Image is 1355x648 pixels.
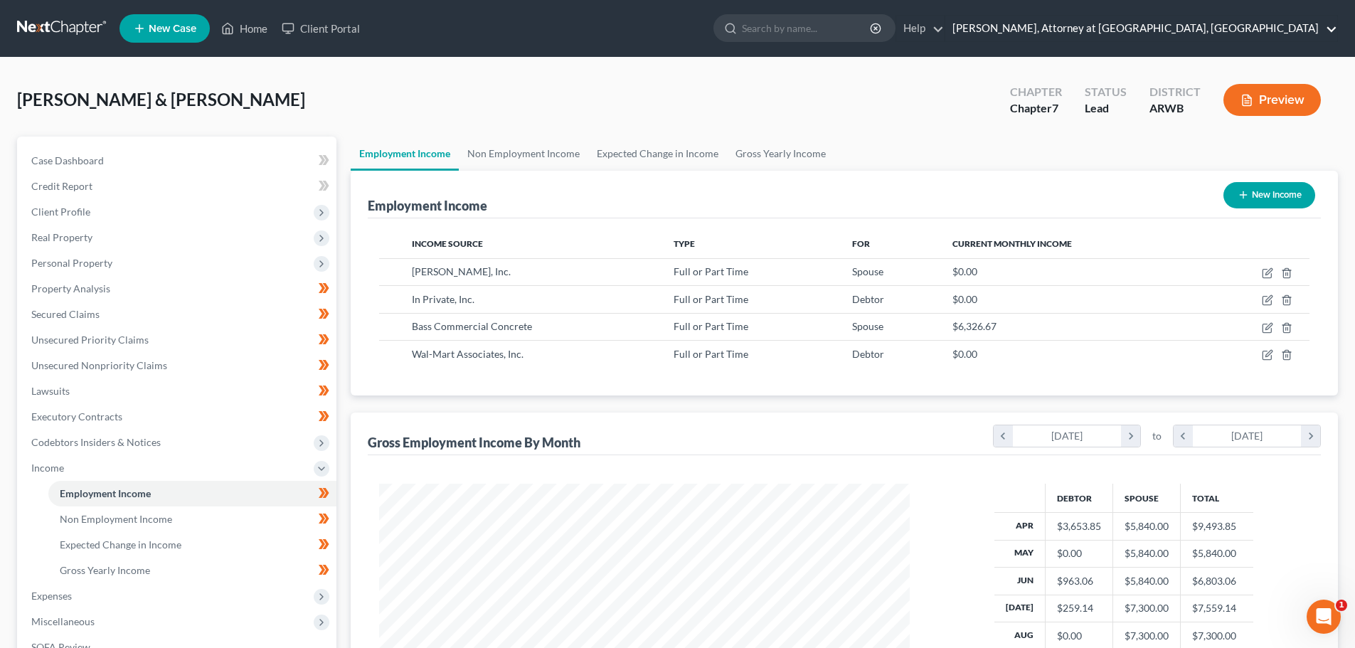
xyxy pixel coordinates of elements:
th: [DATE] [994,595,1046,622]
span: $0.00 [952,293,977,305]
a: Gross Yearly Income [727,137,834,171]
div: Status [1085,84,1127,100]
div: [DATE] [1013,425,1122,447]
div: $3,653.85 [1057,519,1101,533]
span: Income Source [412,238,483,249]
th: Apr [994,513,1046,540]
span: Executory Contracts [31,410,122,423]
span: Full or Part Time [674,265,748,277]
span: [PERSON_NAME] & [PERSON_NAME] [17,89,305,110]
span: For [852,238,870,249]
span: Secured Claims [31,308,100,320]
td: $7,559.14 [1181,595,1253,622]
span: Unsecured Priority Claims [31,334,149,346]
span: Non Employment Income [60,513,172,525]
div: $0.00 [1057,629,1101,643]
th: Total [1181,484,1253,512]
a: Non Employment Income [48,506,336,532]
span: Personal Property [31,257,112,269]
span: Client Profile [31,206,90,218]
a: Lawsuits [20,378,336,404]
td: $5,840.00 [1181,540,1253,567]
a: Employment Income [48,481,336,506]
a: Expected Change in Income [588,137,727,171]
span: Expenses [31,590,72,602]
div: $0.00 [1057,546,1101,561]
span: New Case [149,23,196,34]
span: Gross Yearly Income [60,564,150,576]
div: Chapter [1010,100,1062,117]
a: [PERSON_NAME], Attorney at [GEOGRAPHIC_DATA], [GEOGRAPHIC_DATA] [945,16,1337,41]
div: [DATE] [1193,425,1302,447]
span: Full or Part Time [674,293,748,305]
a: Client Portal [275,16,367,41]
span: Current Monthly Income [952,238,1072,249]
a: Help [896,16,944,41]
span: Miscellaneous [31,615,95,627]
span: $0.00 [952,265,977,277]
span: Credit Report [31,180,92,192]
span: Case Dashboard [31,154,104,166]
span: 1 [1336,600,1347,611]
a: Employment Income [351,137,459,171]
span: Lawsuits [31,385,70,397]
td: $6,803.06 [1181,568,1253,595]
span: Unsecured Nonpriority Claims [31,359,167,371]
th: Spouse [1113,484,1181,512]
div: $5,840.00 [1125,574,1169,588]
td: $9,493.85 [1181,513,1253,540]
span: Real Property [31,231,92,243]
div: Gross Employment Income By Month [368,434,580,451]
i: chevron_left [1174,425,1193,447]
div: Employment Income [368,197,487,214]
span: to [1152,429,1162,443]
button: New Income [1223,182,1315,208]
div: Lead [1085,100,1127,117]
a: Home [214,16,275,41]
a: Property Analysis [20,276,336,302]
i: chevron_right [1301,425,1320,447]
span: Bass Commercial Concrete [412,320,532,332]
a: Unsecured Priority Claims [20,327,336,353]
iframe: Intercom live chat [1307,600,1341,634]
span: [PERSON_NAME], Inc. [412,265,511,277]
span: Income [31,462,64,474]
div: $7,300.00 [1125,629,1169,643]
span: Employment Income [60,487,151,499]
span: 7 [1052,101,1058,115]
th: May [994,540,1046,567]
div: $7,300.00 [1125,601,1169,615]
span: Expected Change in Income [60,538,181,551]
span: Full or Part Time [674,320,748,332]
span: $0.00 [952,348,977,360]
a: Executory Contracts [20,404,336,430]
div: $5,840.00 [1125,546,1169,561]
a: Non Employment Income [459,137,588,171]
span: Wal-Mart Associates, Inc. [412,348,524,360]
span: Type [674,238,695,249]
div: $259.14 [1057,601,1101,615]
a: Secured Claims [20,302,336,327]
i: chevron_left [994,425,1013,447]
span: Full or Part Time [674,348,748,360]
div: District [1149,84,1201,100]
span: Codebtors Insiders & Notices [31,436,161,448]
span: $6,326.67 [952,320,997,332]
div: ARWB [1149,100,1201,117]
input: Search by name... [742,15,872,41]
span: Debtor [852,348,884,360]
a: Credit Report [20,174,336,199]
span: Debtor [852,293,884,305]
span: Spouse [852,265,883,277]
div: $963.06 [1057,574,1101,588]
span: In Private, Inc. [412,293,474,305]
span: Spouse [852,320,883,332]
a: Case Dashboard [20,148,336,174]
span: Property Analysis [31,282,110,294]
a: Unsecured Nonpriority Claims [20,353,336,378]
a: Expected Change in Income [48,532,336,558]
button: Preview [1223,84,1321,116]
div: Chapter [1010,84,1062,100]
i: chevron_right [1121,425,1140,447]
a: Gross Yearly Income [48,558,336,583]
